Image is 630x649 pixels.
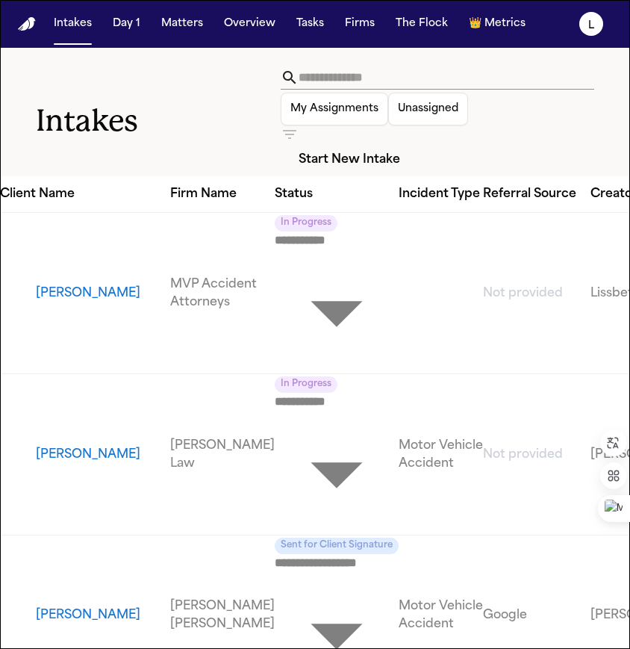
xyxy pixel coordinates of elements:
[170,276,275,311] a: View details for Jennifer Obrien
[275,213,399,373] div: Update intake status
[290,10,330,37] button: Tasks
[170,185,275,203] div: Firm Name
[36,606,170,624] button: View details for Thomas Curtis
[275,376,337,393] span: In Progress
[483,288,563,299] span: Not provided
[483,606,590,624] a: View details for Thomas Curtis
[170,597,275,633] a: View details for Thomas Curtis
[463,10,531,37] button: crownMetrics
[281,143,418,176] button: Start New Intake
[107,10,146,37] button: Day 1
[275,538,399,554] span: Sent for Client Signature
[483,449,563,461] span: Not provided
[483,285,590,302] a: View details for Jennifer Obrien
[390,10,454,37] button: The Flock
[275,374,399,535] div: Update intake status
[48,10,98,37] button: Intakes
[36,102,281,140] h1: Intakes
[218,10,281,37] button: Overview
[275,215,337,232] span: In Progress
[275,185,399,203] div: Status
[388,93,468,125] button: Unassigned
[18,17,36,31] a: Home
[399,597,483,633] a: View details for Thomas Curtis
[399,185,483,203] div: Incident Type
[36,285,170,302] button: View details for Jennifer Obrien
[18,17,36,31] img: Finch Logo
[170,437,275,473] a: View details for Teressa Loving
[155,10,209,37] button: Matters
[36,446,170,464] button: View details for Teressa Loving
[483,446,590,464] a: View details for Teressa Loving
[483,185,590,203] div: Referral Source
[339,10,381,37] button: Firms
[399,437,483,473] a: View details for Teressa Loving
[281,93,388,125] button: My Assignments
